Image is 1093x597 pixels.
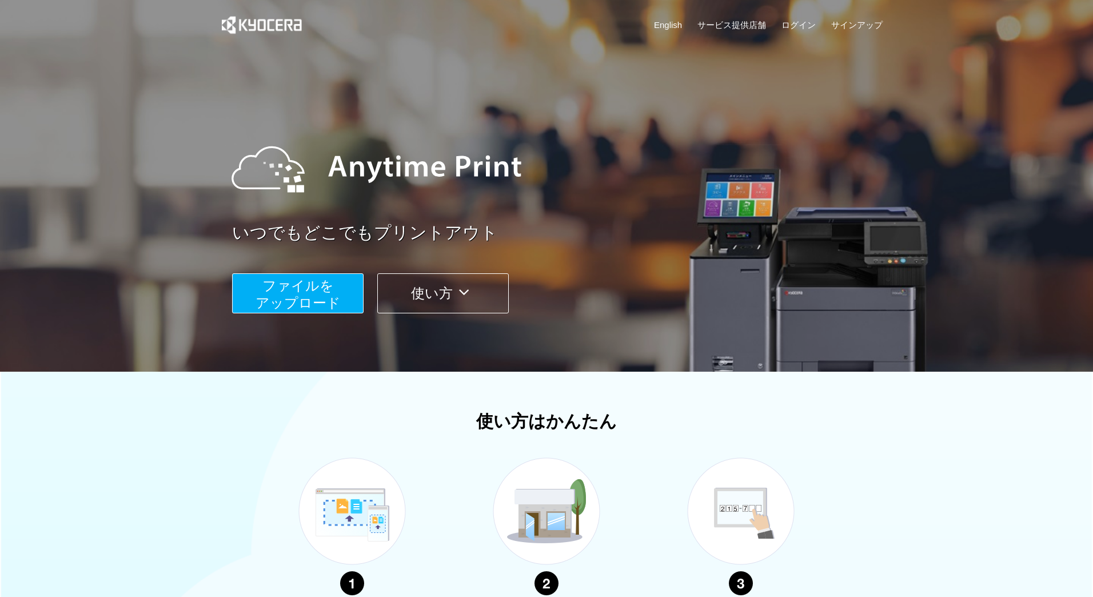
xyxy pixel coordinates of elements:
a: サービス提供店舗 [697,19,766,31]
span: ファイルを ​​アップロード [256,278,341,311]
a: サインアップ [831,19,883,31]
button: 使い方 [377,273,509,313]
a: いつでもどこでもプリントアウト [232,221,889,245]
button: ファイルを​​アップロード [232,273,364,313]
a: English [654,19,682,31]
a: ログイン [781,19,816,31]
